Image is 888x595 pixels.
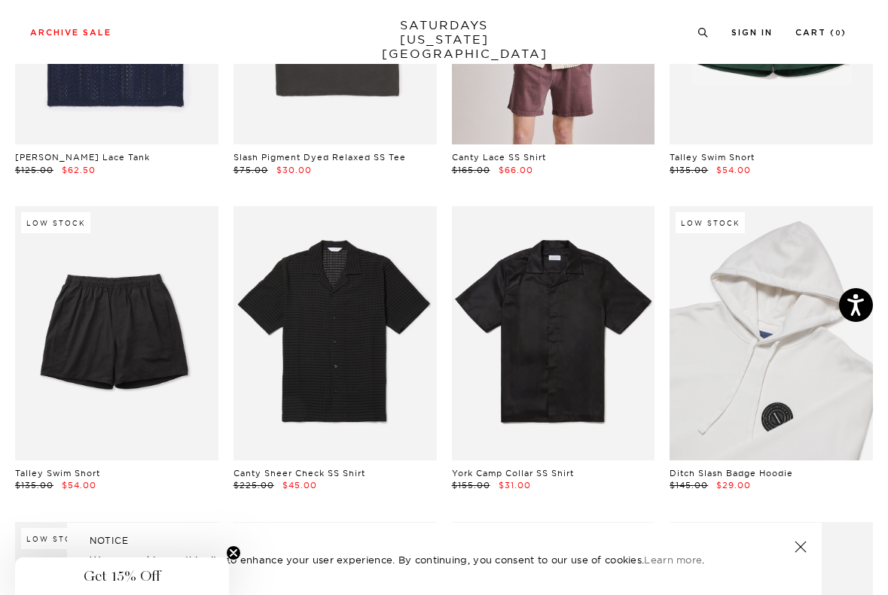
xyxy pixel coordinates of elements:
span: $145.00 [670,480,708,490]
a: Learn more [644,554,702,566]
span: $45.00 [282,480,317,490]
p: We use cookies on this site to enhance your user experience. By continuing, you consent to our us... [90,552,746,567]
button: Close teaser [226,545,241,560]
span: $125.00 [15,165,53,175]
div: Low Stock [21,212,90,233]
div: Low Stock [21,528,90,549]
h5: NOTICE [90,534,799,548]
small: 0 [835,30,841,37]
a: York Camp Collar SS Shirt [452,468,574,478]
div: Get 15% OffClose teaser [15,557,229,595]
span: $31.00 [499,480,531,490]
a: Talley Swim Short [670,152,755,162]
span: $30.00 [276,165,312,175]
a: Ditch Slash Badge Hoodie [670,468,793,478]
a: [PERSON_NAME] Lace Tank [15,152,150,162]
a: Cart (0) [795,29,847,37]
span: $54.00 [62,480,96,490]
a: Canty Sheer Check SS Shirt [233,468,365,478]
span: $75.00 [233,165,268,175]
a: Talley Swim Short [15,468,100,478]
a: Archive Sale [30,29,111,37]
span: Get 15% Off [84,567,160,585]
span: $66.00 [499,165,533,175]
a: Slash Pigment Dyed Relaxed SS Tee [233,152,406,162]
span: $62.50 [62,165,96,175]
a: SATURDAYS[US_STATE][GEOGRAPHIC_DATA] [382,18,506,61]
a: Canty Lace SS Shirt [452,152,546,162]
span: $165.00 [452,165,490,175]
span: $29.00 [716,480,751,490]
span: $54.00 [716,165,751,175]
span: $135.00 [670,165,708,175]
span: $135.00 [15,480,53,490]
span: $155.00 [452,480,490,490]
span: $225.00 [233,480,274,490]
div: Low Stock [676,212,745,233]
a: Sign In [731,29,773,37]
